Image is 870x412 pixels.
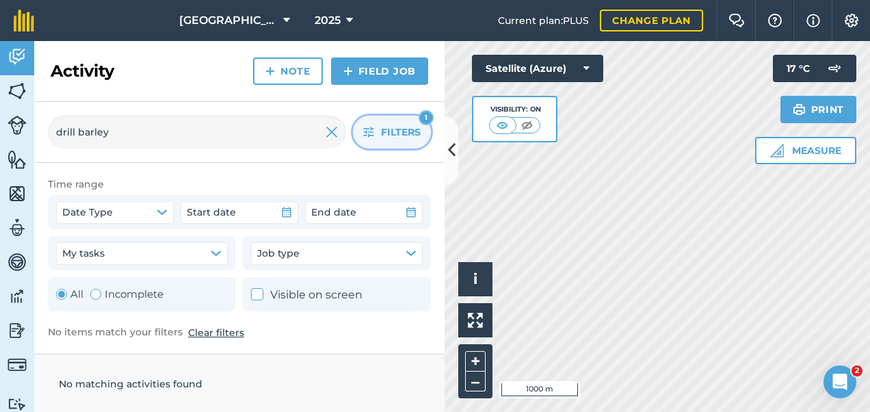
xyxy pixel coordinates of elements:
[51,60,114,82] h2: Activity
[8,116,27,135] img: svg+xml;base64,PD94bWwgdmVyc2lvbj0iMS4wIiBlbmNvZGluZz0idXRmLTgiPz4KPCEtLSBHZW5lcmF0b3I6IEFkb2JlIE...
[179,12,278,29] span: [GEOGRAPHIC_DATA]
[8,183,27,204] img: svg+xml;base64,PHN2ZyB4bWxucz0iaHR0cDovL3d3dy53My5vcmcvMjAwMC9zdmciIHdpZHRoPSI1NiIgaGVpZ2h0PSI2MC...
[498,13,589,28] span: Current plan : PLUS
[311,205,356,220] span: End date
[257,246,300,261] span: Job type
[90,286,163,302] label: Incomplete
[793,101,806,118] img: svg+xml;base64,PHN2ZyB4bWxucz0iaHR0cDovL3d3dy53My5vcmcvMjAwMC9zdmciIHdpZHRoPSIxOSIgaGVpZ2h0PSIyNC...
[48,116,346,149] input: Search for an activity
[465,351,486,372] button: +
[315,12,341,29] span: 2025
[265,63,275,79] img: svg+xml;base64,PHN2ZyB4bWxucz0iaHR0cDovL3d3dy53My5vcmcvMjAwMC9zdmciIHdpZHRoPSIxNCIgaGVpZ2h0PSIyNC...
[8,218,27,238] img: svg+xml;base64,PD94bWwgdmVyc2lvbj0iMS4wIiBlbmNvZGluZz0idXRmLTgiPz4KPCEtLSBHZW5lcmF0b3I6IEFkb2JlIE...
[56,201,174,223] button: Date Type
[8,149,27,170] img: svg+xml;base64,PHN2ZyB4bWxucz0iaHR0cDovL3d3dy53My5vcmcvMjAwMC9zdmciIHdpZHRoPSI1NiIgaGVpZ2h0PSI2MC...
[806,12,820,29] img: svg+xml;base64,PHN2ZyB4bWxucz0iaHR0cDovL3d3dy53My5vcmcvMjAwMC9zdmciIHdpZHRoPSIxNyIgaGVpZ2h0PSIxNy...
[251,242,423,264] button: Job type
[8,47,27,67] img: svg+xml;base64,PD94bWwgdmVyc2lvbj0iMS4wIiBlbmNvZGluZz0idXRmLTgiPz4KPCEtLSBHZW5lcmF0b3I6IEFkb2JlIE...
[181,201,298,223] button: Start date
[823,365,856,398] iframe: Intercom live chat
[473,270,477,287] span: i
[843,14,860,27] img: A cog icon
[767,14,783,27] img: A question mark icon
[56,286,83,302] label: All
[188,325,244,340] button: Clear filters
[8,320,27,341] img: svg+xml;base64,PD94bWwgdmVyc2lvbj0iMS4wIiBlbmNvZGluZz0idXRmLTgiPz4KPCEtLSBHZW5lcmF0b3I6IEFkb2JlIE...
[600,10,703,31] a: Change plan
[8,398,27,411] img: svg+xml;base64,PD94bWwgdmVyc2lvbj0iMS4wIiBlbmNvZGluZz0idXRmLTgiPz4KPCEtLSBHZW5lcmF0b3I6IEFkb2JlIE...
[518,118,536,132] img: svg+xml;base64,PHN2ZyB4bWxucz0iaHR0cDovL3d3dy53My5vcmcvMjAwMC9zdmciIHdpZHRoPSI1MCIgaGVpZ2h0PSI0MC...
[821,55,848,82] img: svg+xml;base64,PD94bWwgdmVyc2lvbj0iMS4wIiBlbmNvZGluZz0idXRmLTgiPz4KPCEtLSBHZW5lcmF0b3I6IEFkb2JlIE...
[353,116,431,149] button: Filters
[56,242,228,264] button: My tasks
[253,57,323,85] a: Note
[8,252,27,272] img: svg+xml;base64,PD94bWwgdmVyc2lvbj0iMS4wIiBlbmNvZGluZz0idXRmLTgiPz4KPCEtLSBHZW5lcmF0b3I6IEFkb2JlIE...
[787,55,810,82] span: 17 ° C
[419,110,434,125] div: 1
[62,205,113,220] span: Date Type
[8,81,27,101] img: svg+xml;base64,PHN2ZyB4bWxucz0iaHR0cDovL3d3dy53My5vcmcvMjAwMC9zdmciIHdpZHRoPSI1NiIgaGVpZ2h0PSI2MC...
[251,286,362,304] label: Visible on screen
[458,262,492,296] button: i
[326,124,338,140] img: svg+xml;base64,PHN2ZyB4bWxucz0iaHR0cDovL3d3dy53My5vcmcvMjAwMC9zdmciIHdpZHRoPSIyMiIgaGVpZ2h0PSIzMC...
[852,365,862,376] span: 2
[48,325,183,340] span: No items match your filters
[343,63,353,79] img: svg+xml;base64,PHN2ZyB4bWxucz0iaHR0cDovL3d3dy53My5vcmcvMjAwMC9zdmciIHdpZHRoPSIxNCIgaGVpZ2h0PSIyNC...
[770,144,784,157] img: Ruler icon
[755,137,856,164] button: Measure
[468,313,483,328] img: Four arrows, one pointing top left, one top right, one bottom right and the last bottom left
[62,246,105,261] span: My tasks
[48,177,431,192] div: Time range
[773,55,856,82] button: 17 °C
[8,286,27,307] img: svg+xml;base64,PD94bWwgdmVyc2lvbj0iMS4wIiBlbmNvZGluZz0idXRmLTgiPz4KPCEtLSBHZW5lcmF0b3I6IEFkb2JlIE...
[331,57,428,85] a: Field Job
[780,96,857,123] button: Print
[381,125,421,140] span: Filters
[45,363,434,405] div: No matching activities found
[465,372,486,391] button: –
[472,55,603,82] button: Satellite (Azure)
[489,104,541,115] div: Visibility: On
[187,205,236,220] span: Start date
[305,201,423,223] button: End date
[56,286,163,302] div: Toggle Activity
[8,355,27,374] img: svg+xml;base64,PD94bWwgdmVyc2lvbj0iMS4wIiBlbmNvZGluZz0idXRmLTgiPz4KPCEtLSBHZW5lcmF0b3I6IEFkb2JlIE...
[14,10,34,31] img: fieldmargin Logo
[494,118,511,132] img: svg+xml;base64,PHN2ZyB4bWxucz0iaHR0cDovL3d3dy53My5vcmcvMjAwMC9zdmciIHdpZHRoPSI1MCIgaGVpZ2h0PSI0MC...
[728,14,745,27] img: Two speech bubbles overlapping with the left bubble in the forefront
